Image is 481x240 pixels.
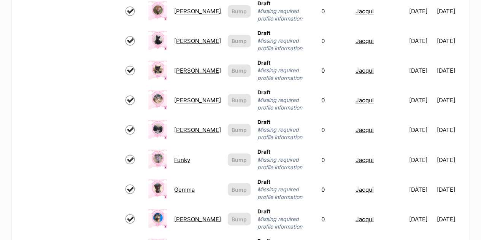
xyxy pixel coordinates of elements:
[257,185,314,200] span: Missing required profile information
[257,59,270,66] span: Draft
[406,204,436,233] td: [DATE]
[355,186,373,193] a: Jacqui
[232,7,247,15] span: Bump
[257,67,314,82] span: Missing required profile information
[406,115,436,144] td: [DATE]
[437,145,461,174] td: [DATE]
[232,156,247,164] span: Bump
[355,215,373,223] a: Jacqui
[174,37,221,45] a: [PERSON_NAME]
[174,8,221,15] a: [PERSON_NAME]
[437,86,461,114] td: [DATE]
[228,124,251,136] button: Bump
[318,56,351,85] td: 0
[228,153,251,166] button: Bump
[228,183,251,195] button: Bump
[174,97,221,104] a: [PERSON_NAME]
[257,178,270,184] span: Draft
[257,148,270,155] span: Draft
[232,37,247,45] span: Bump
[406,26,436,55] td: [DATE]
[232,185,247,193] span: Bump
[318,204,351,233] td: 0
[232,126,247,134] span: Bump
[355,156,373,163] a: Jacqui
[437,56,461,85] td: [DATE]
[228,64,251,77] button: Bump
[355,97,373,104] a: Jacqui
[257,89,270,95] span: Draft
[318,115,351,144] td: 0
[257,126,314,141] span: Missing required profile information
[406,175,436,203] td: [DATE]
[174,126,221,134] a: [PERSON_NAME]
[406,145,436,174] td: [DATE]
[257,30,270,36] span: Draft
[228,35,251,47] button: Bump
[232,67,247,75] span: Bump
[437,204,461,233] td: [DATE]
[257,7,314,22] span: Missing required profile information
[318,175,351,203] td: 0
[257,215,314,230] span: Missing required profile information
[406,86,436,114] td: [DATE]
[228,94,251,106] button: Bump
[355,8,373,15] a: Jacqui
[355,126,373,134] a: Jacqui
[174,215,221,223] a: [PERSON_NAME]
[228,5,251,17] button: Bump
[437,175,461,203] td: [DATE]
[257,119,270,125] span: Draft
[318,145,351,174] td: 0
[228,213,251,225] button: Bump
[232,96,247,104] span: Bump
[437,115,461,144] td: [DATE]
[437,26,461,55] td: [DATE]
[257,96,314,111] span: Missing required profile information
[406,56,436,85] td: [DATE]
[257,156,314,171] span: Missing required profile information
[174,186,195,193] a: Gemma
[318,86,351,114] td: 0
[257,208,270,214] span: Draft
[174,156,190,163] a: Funky
[232,215,247,223] span: Bump
[257,37,314,52] span: Missing required profile information
[355,67,373,74] a: Jacqui
[355,37,373,45] a: Jacqui
[318,26,351,55] td: 0
[174,67,221,74] a: [PERSON_NAME]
